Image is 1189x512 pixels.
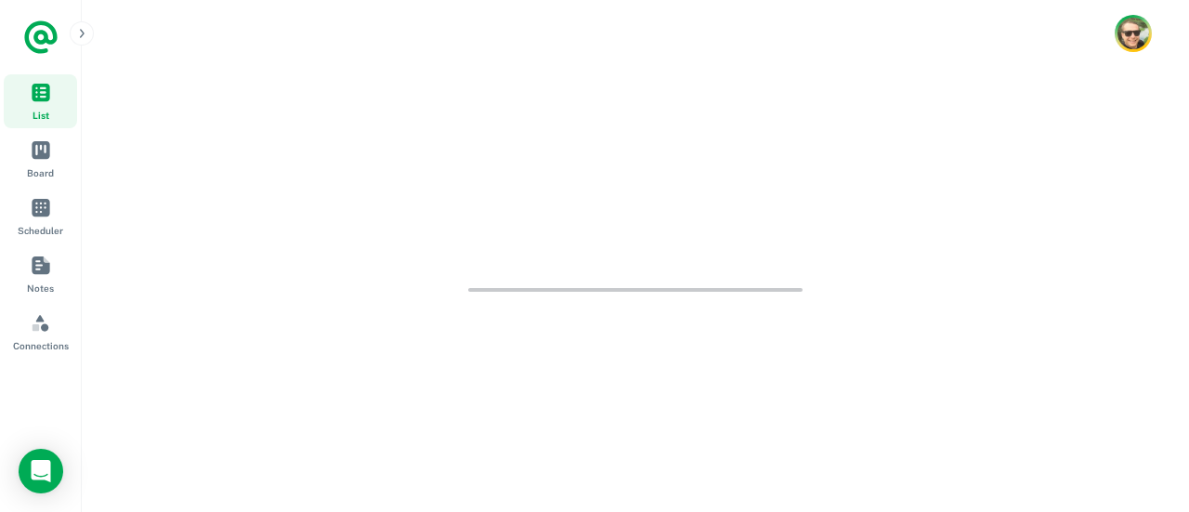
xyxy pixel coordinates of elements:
a: Connections [4,305,77,359]
span: Scheduler [18,223,63,238]
a: Board [4,132,77,186]
a: Scheduler [4,190,77,243]
span: Board [27,165,54,180]
a: Notes [4,247,77,301]
a: List [4,74,77,128]
a: Logo [22,19,59,56]
button: Account button [1115,15,1152,52]
div: Load Chat [19,449,63,493]
img: Karl Chaffey [1117,18,1149,49]
span: List [33,108,49,123]
span: Notes [27,281,54,295]
span: Connections [13,338,69,353]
